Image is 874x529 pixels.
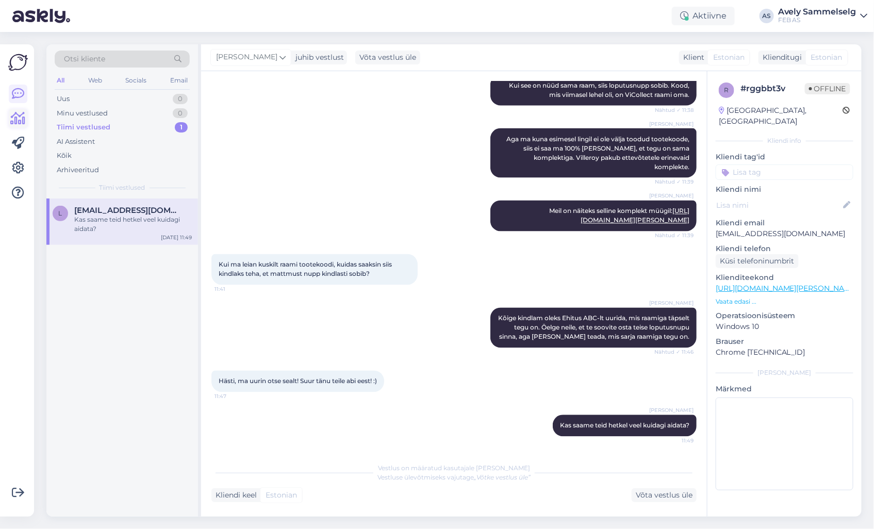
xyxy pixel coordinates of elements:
p: Kliendi nimi [716,184,853,195]
div: [PERSON_NAME] [716,368,853,377]
div: Klient [679,52,704,63]
div: Kliendi keel [211,490,257,501]
div: Uus [57,94,70,104]
div: Kliendi info [716,136,853,145]
span: Kui see on nüüd sama raam, siis loputusnupp sobib. Kood, mis viimasel lehel oli, on ViCollect raa... [509,81,691,98]
div: Kõik [57,151,72,161]
div: Aktiivne [672,7,735,25]
span: [PERSON_NAME] [649,192,694,200]
span: Kui ma leian kuskilt raami tootekoodi, kuidas saaksin siis kindlaks teha, et mattmust nupp kindla... [219,261,393,278]
span: [PERSON_NAME] [216,52,277,63]
div: [DATE] 11:49 [161,234,192,241]
span: Estonian [811,52,843,63]
p: [EMAIL_ADDRESS][DOMAIN_NAME] [716,228,853,239]
div: AS [760,9,774,23]
span: Kas saame teid hetkel veel kuidagi aidata? [560,422,689,429]
p: Chrome [TECHNICAL_ID] [716,347,853,358]
p: Kliendi email [716,218,853,228]
span: Otsi kliente [64,54,105,64]
div: Email [168,74,190,87]
span: Nähtud ✓ 11:39 [655,232,694,240]
span: Estonian [713,52,745,63]
span: Nähtud ✓ 11:38 [655,106,694,114]
p: Brauser [716,336,853,347]
p: Kliendi tag'id [716,152,853,162]
div: Arhiveeritud [57,165,99,175]
p: Vaata edasi ... [716,297,853,306]
div: [GEOGRAPHIC_DATA], [GEOGRAPHIC_DATA] [719,105,843,127]
div: Küsi telefoninumbrit [716,254,799,268]
span: l [59,209,62,217]
div: AI Assistent [57,137,95,147]
div: Kas saame teid hetkel veel kuidagi aidata? [74,215,192,234]
span: Vestluse ülevõtmiseks vajutage [377,473,531,481]
p: Windows 10 [716,321,853,332]
div: 0 [173,94,188,104]
div: Tiimi vestlused [57,122,110,133]
div: Minu vestlused [57,108,108,119]
img: Askly Logo [8,53,28,72]
span: 11:41 [215,286,253,293]
i: „Võtke vestlus üle” [474,473,531,481]
span: loikubirgit@gmail.com [74,206,182,215]
input: Lisa tag [716,164,853,180]
span: Meil on näiteks selline komplekt müügil: [549,207,689,224]
span: Offline [805,83,850,94]
div: Web [86,74,104,87]
span: Tiimi vestlused [100,183,145,192]
a: Avely SammelselgFEB AS [778,8,868,24]
div: # rggbbt3v [740,82,805,95]
span: 11:49 [655,437,694,445]
div: Võta vestlus üle [632,488,697,502]
span: [PERSON_NAME] [649,407,694,415]
div: juhib vestlust [291,52,344,63]
input: Lisa nimi [716,200,842,211]
span: [PERSON_NAME] [649,120,694,128]
p: Märkmed [716,384,853,394]
span: Vestlus on määratud kasutajale [PERSON_NAME] [378,464,530,472]
div: 1 [175,122,188,133]
div: All [55,74,67,87]
p: Kliendi telefon [716,243,853,254]
div: FEB AS [778,16,856,24]
span: Nähtud ✓ 11:39 [655,178,694,186]
div: Avely Sammelselg [778,8,856,16]
div: Klienditugi [758,52,802,63]
span: 11:47 [215,393,253,401]
span: [PERSON_NAME] [649,300,694,307]
div: Võta vestlus üle [355,51,420,64]
span: r [724,86,729,94]
span: Nähtud ✓ 11:46 [654,349,694,356]
p: Klienditeekond [716,272,853,283]
span: Aga ma kuna esimesel lingil ei ole välja toodud tootekoode, siis ei saa ma 100% [PERSON_NAME], et... [506,135,691,171]
p: Operatsioonisüsteem [716,310,853,321]
div: Socials [123,74,149,87]
span: Hästi, ma uurin otse sealt! Suur tänu teile abi eest! :) [219,377,377,385]
span: Kõige kindlam oleks Ehitus ABC-lt uurida, mis raamiga täpselt tegu on. Öelge neile, et te soovite... [498,315,691,341]
a: [URL][DOMAIN_NAME][PERSON_NAME] [716,284,858,293]
span: Estonian [266,490,297,501]
div: 0 [173,108,188,119]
